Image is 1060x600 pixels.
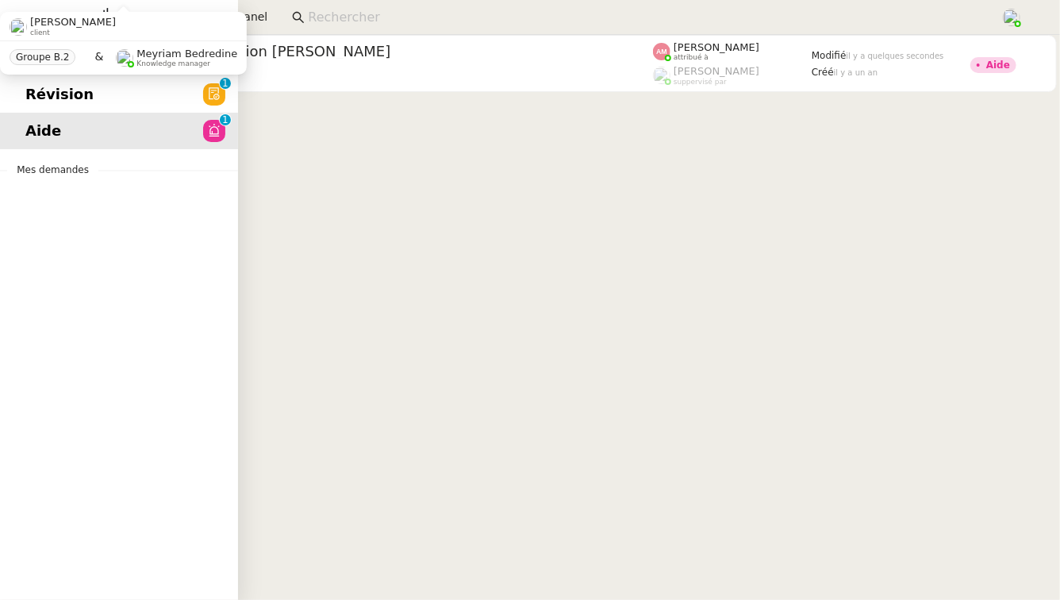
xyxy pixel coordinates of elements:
div: Aide [986,60,1010,70]
app-user-label: suppervisé par [653,65,812,86]
input: Rechercher [308,7,985,29]
span: Meyriam Bedredine [136,48,237,60]
img: svg [653,43,670,60]
nz-badge-sup: 1 [220,78,231,89]
span: [PERSON_NAME] [674,41,759,53]
img: users%2FPPrFYTsEAUgQy5cK5MCpqKbOX8K2%2Favatar%2FCapture%20d%E2%80%99e%CC%81cran%202023-06-05%20a%... [1003,9,1020,26]
span: [PERSON_NAME] [30,16,116,28]
img: users%2FoFdbodQ3TgNoWt9kP3GXAs5oaCq1%2Favatar%2Fprofile-pic.png [653,67,670,84]
span: attribué à [674,53,709,62]
img: users%2FaellJyylmXSg4jqeVbanehhyYJm1%2Favatar%2Fprofile-pic%20(4).png [116,49,133,67]
p: 1 [222,114,229,129]
span: suppervisé par [674,78,727,87]
span: il y a quelques secondes [847,52,944,60]
p: 1 [222,78,229,92]
span: [PERSON_NAME] [674,65,759,77]
nz-tag: Groupe B.2 [10,49,75,65]
nz-badge-sup: 1 [220,114,231,125]
span: Créé [812,67,834,78]
span: Knowledge manager [136,60,210,68]
span: Modifié [812,50,847,61]
span: Mes demandes [7,162,98,178]
img: users%2FrxcTinYCQST3nt3eRyMgQ024e422%2Favatar%2Fa0327058c7192f72952294e6843542370f7921c3.jpg [10,18,27,36]
app-user-label: attribué à [653,41,812,62]
span: Contester - Contravention [PERSON_NAME] [82,44,653,59]
span: Aide [25,119,61,143]
span: client [30,29,50,37]
app-user-detailed-label: client [82,64,653,85]
span: Révision [25,83,94,106]
span: & [94,48,103,68]
span: il y a un an [834,68,878,77]
app-user-label: Knowledge manager [116,48,237,68]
